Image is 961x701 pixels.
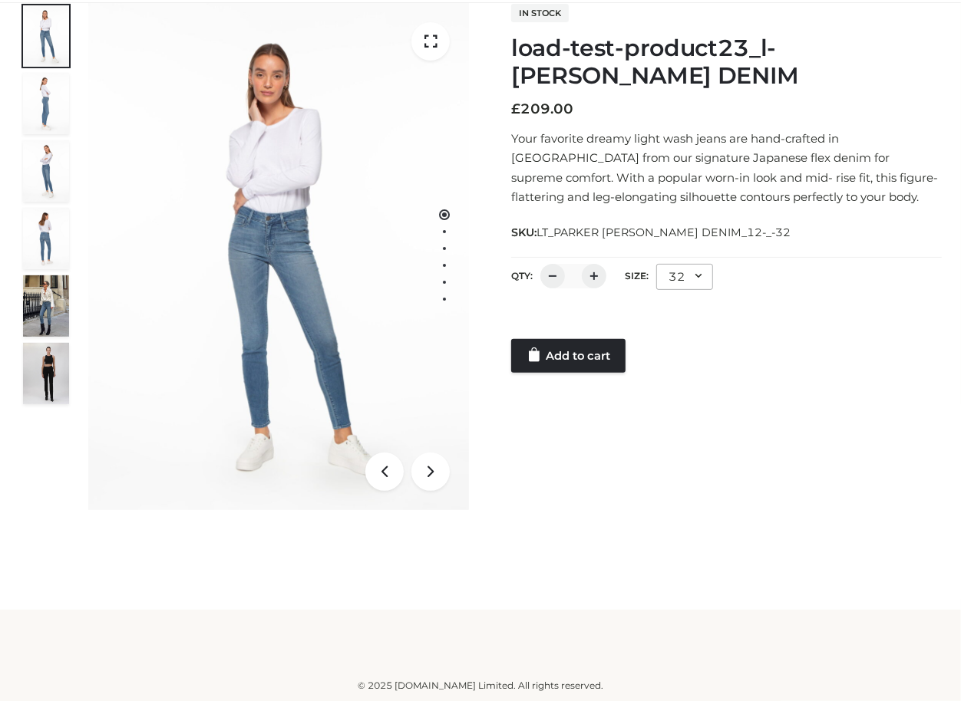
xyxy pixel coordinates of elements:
[511,339,626,373] a: Add to cart
[511,100,573,117] bdi: 209.00
[625,270,649,281] label: Size:
[511,35,942,90] h1: load-test-product23_l-[PERSON_NAME] DENIM
[511,4,569,22] span: In stock
[23,73,69,134] img: 2001KLX-Ava-skinny-cove-4-scaled_4636a833-082b-4702-abec-fd5bf279c4fc.jpg
[23,343,69,404] img: 49df5f96394c49d8b5cbdcda3511328a.HD-1080p-2.5Mbps-49301101_thumbnail.jpg
[511,129,942,207] p: Your favorite dreamy light wash jeans are hand-crafted in [GEOGRAPHIC_DATA] from our signature Ja...
[23,275,69,337] img: Bowery-Skinny_Cove-1.jpg
[19,678,942,693] div: © 2025 [DOMAIN_NAME] Limited. All rights reserved.
[88,3,469,510] img: 2001KLX-Ava-skinny-cove-1-scaled_9b141654-9513-48e5-b76c-3dc7db129200
[511,223,792,242] span: SKU:
[656,264,713,290] div: 32
[511,270,533,281] label: QTY:
[537,225,791,239] span: LT_PARKER [PERSON_NAME] DENIM_12-_-32
[23,5,69,67] img: 2001KLX-Ava-skinny-cove-1-scaled_9b141654-9513-48e5-b76c-3dc7db129200.jpg
[23,208,69,269] img: 2001KLX-Ava-skinny-cove-2-scaled_32c0e67e-5e94-449c-a916-4c02a8c03427.jpg
[23,140,69,202] img: 2001KLX-Ava-skinny-cove-3-scaled_eb6bf915-b6b9-448f-8c6c-8cabb27fd4b2.jpg
[511,100,520,117] span: £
